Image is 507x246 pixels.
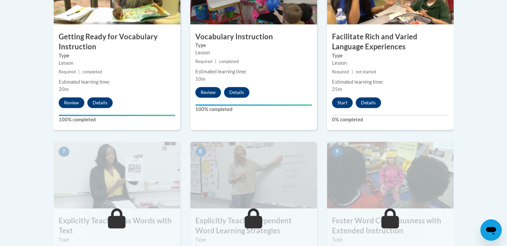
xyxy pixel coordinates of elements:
[195,236,312,243] label: Type
[59,69,76,74] span: Required
[356,97,381,108] button: Details
[59,115,175,116] div: Your progress
[332,147,343,157] span: 9
[59,97,84,108] button: Review
[356,69,376,74] span: not started
[195,49,312,56] div: Lesson
[54,216,180,236] h3: Explicitly Teach Focus Words with Text
[332,59,449,67] div: Lesson
[59,52,175,59] label: Type
[224,87,249,98] button: Details
[332,52,449,59] label: Type
[219,59,239,64] span: completed
[59,59,175,67] div: Lesson
[195,59,212,64] span: Required
[59,78,175,86] div: Estimated learning time:
[190,32,317,42] h3: Vocabulary Instruction
[195,106,312,113] label: 100% completed
[59,236,175,243] label: Type
[332,69,349,74] span: Required
[332,236,449,243] label: Type
[195,68,312,75] div: Estimated learning time:
[332,97,353,108] button: Start
[59,147,69,157] span: 7
[59,116,175,123] label: 100% completed
[195,76,205,82] span: 10m
[332,86,342,92] span: 25m
[332,78,449,86] div: Estimated learning time:
[327,216,454,236] h3: Foster Word Consciousness with Extended Instruction
[215,59,216,64] span: |
[87,97,113,108] button: Details
[59,86,69,92] span: 20m
[78,69,80,74] span: |
[190,142,317,208] img: Course Image
[327,142,454,208] img: Course Image
[195,42,312,49] label: Type
[190,216,317,236] h3: Explicitly Teach Independent Word Learning Strategies
[195,147,206,157] span: 8
[195,87,221,98] button: Review
[327,32,454,52] h3: Facilitate Rich and Varied Language Experiences
[54,142,180,208] img: Course Image
[332,116,449,123] label: 0% completed
[82,69,102,74] span: completed
[195,104,312,106] div: Your progress
[480,219,502,241] iframe: Button to launch messaging window
[54,32,180,52] h3: Getting Ready for Vocabulary Instruction
[352,69,353,74] span: |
